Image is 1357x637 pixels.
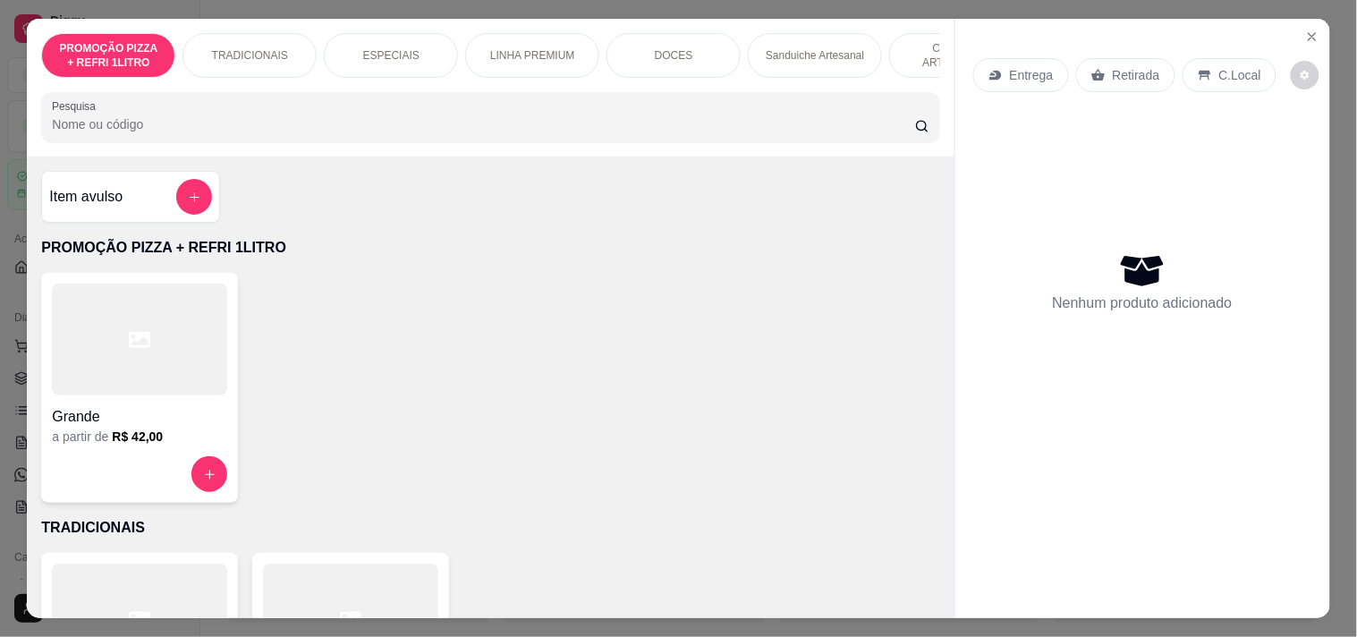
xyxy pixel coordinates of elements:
p: C.Local [1219,66,1261,84]
button: add-separate-item [176,179,212,215]
p: COMBOS ARTESANAIS [904,41,1008,70]
div: a partir de [52,428,227,446]
p: DOCES [655,48,693,63]
p: ESPECIAIS [363,48,420,63]
label: Pesquisa [52,98,102,114]
button: Close [1298,22,1327,51]
p: LINHA PREMIUM [490,48,575,63]
p: PROMOÇÃO PIZZA + REFRI 1LITRO [56,41,160,70]
h4: Item avulso [49,186,123,208]
h4: Grande [52,406,227,428]
p: PROMOÇÃO PIZZA + REFRI 1LITRO [41,237,939,259]
p: TRADICIONAIS [212,48,288,63]
p: TRADICIONAIS [41,517,939,539]
button: decrease-product-quantity [1291,61,1319,89]
p: Sanduiche Artesanal [766,48,864,63]
h6: R$ 42,00 [112,428,163,446]
button: increase-product-quantity [191,456,227,492]
p: Retirada [1113,66,1160,84]
input: Pesquisa [52,115,915,133]
p: Entrega [1010,66,1054,84]
p: Nenhum produto adicionado [1053,293,1233,314]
